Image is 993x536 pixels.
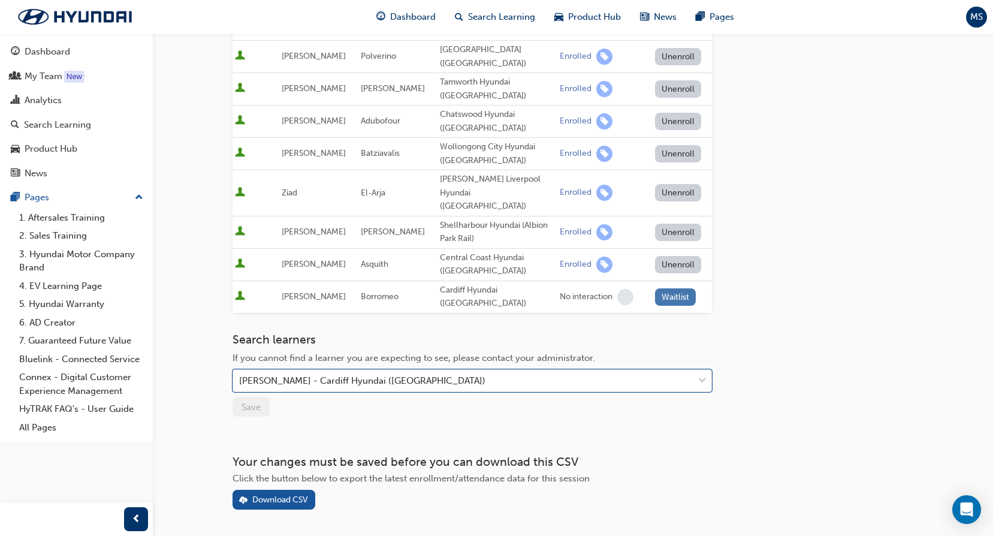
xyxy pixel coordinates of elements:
span: pages-icon [11,192,20,203]
div: Enrolled [560,187,591,198]
span: User is active [235,115,245,127]
button: Unenroll [655,145,702,162]
a: Product Hub [5,138,148,160]
div: Enrolled [560,148,591,159]
div: Enrolled [560,116,591,127]
div: Cardiff Hyundai ([GEOGRAPHIC_DATA]) [440,284,555,311]
a: car-iconProduct Hub [545,5,630,29]
span: up-icon [135,190,143,206]
a: My Team [5,65,148,88]
a: news-iconNews [630,5,686,29]
a: 6. AD Creator [14,314,148,332]
span: learningRecordVerb_ENROLL-icon [596,146,612,162]
span: News [654,10,677,24]
span: [PERSON_NAME] [282,148,346,158]
span: Pages [710,10,734,24]
span: learningRecordVerb_NONE-icon [617,289,633,305]
div: Tooltip anchor [64,71,84,83]
a: 1. Aftersales Training [14,209,148,227]
span: [PERSON_NAME] [282,291,346,302]
span: Adubofour [361,116,400,126]
button: Save [233,397,270,417]
span: chart-icon [11,95,20,106]
a: Dashboard [5,41,148,63]
span: Batziavalis [361,148,400,158]
a: Search Learning [5,114,148,136]
span: Dashboard [390,10,436,24]
button: Unenroll [655,80,702,98]
span: User is active [235,258,245,270]
button: Download CSV [233,490,315,510]
span: search-icon [455,10,463,25]
div: [PERSON_NAME] Liverpool Hyundai ([GEOGRAPHIC_DATA]) [440,173,555,213]
h3: Search learners [233,333,712,347]
a: 4. EV Learning Page [14,277,148,296]
span: User is active [235,187,245,199]
span: people-icon [11,71,20,82]
div: Product Hub [25,142,77,156]
div: Wollongong City Hyundai ([GEOGRAPHIC_DATA]) [440,140,555,167]
button: Pages [5,186,148,209]
button: Unenroll [655,48,702,65]
span: MS [970,10,983,24]
span: learningRecordVerb_ENROLL-icon [596,185,612,201]
span: User is active [235,147,245,159]
button: Unenroll [655,256,702,273]
span: search-icon [11,120,19,131]
div: Shellharbour Hyundai (Albion Park Rail) [440,219,555,246]
span: User is active [235,83,245,95]
a: guage-iconDashboard [367,5,445,29]
span: User is active [235,226,245,238]
div: Chatswood Hyundai ([GEOGRAPHIC_DATA]) [440,108,555,135]
a: 7. Guaranteed Future Value [14,332,148,350]
a: 5. Hyundai Warranty [14,295,148,314]
div: Enrolled [560,259,591,270]
span: guage-icon [376,10,385,25]
span: User is active [235,50,245,62]
span: Save [242,402,261,412]
div: News [25,167,47,180]
div: Download CSV [252,495,308,505]
span: El-Arja [361,188,385,198]
button: MS [966,7,987,28]
h3: Your changes must be saved before you can download this CSV [233,455,712,469]
div: No interaction [560,291,612,303]
div: Enrolled [560,227,591,238]
span: [PERSON_NAME] [282,51,346,61]
button: Unenroll [655,184,702,201]
a: Connex - Digital Customer Experience Management [14,368,148,400]
a: Bluelink - Connected Service [14,350,148,369]
span: [PERSON_NAME] [361,227,425,237]
span: guage-icon [11,47,20,58]
div: Search Learning [24,118,91,132]
span: learningRecordVerb_ENROLL-icon [596,224,612,240]
button: Waitlist [655,288,696,306]
div: Analytics [25,94,62,107]
span: news-icon [640,10,649,25]
button: Unenroll [655,113,702,130]
span: pages-icon [696,10,705,25]
a: 3. Hyundai Motor Company Brand [14,245,148,277]
a: HyTRAK FAQ's - User Guide [14,400,148,418]
div: My Team [25,70,62,83]
span: Click the button below to export the latest enrollment/attendance data for this session [233,473,590,484]
div: Dashboard [25,45,70,59]
span: [PERSON_NAME] [361,83,425,94]
span: car-icon [11,144,20,155]
div: Enrolled [560,51,591,62]
div: [PERSON_NAME] - Cardiff Hyundai ([GEOGRAPHIC_DATA]) [239,374,485,388]
div: Tamworth Hyundai ([GEOGRAPHIC_DATA]) [440,76,555,103]
span: [PERSON_NAME] [282,116,346,126]
span: [PERSON_NAME] [282,83,346,94]
span: User is active [235,291,245,303]
a: 2. Sales Training [14,227,148,245]
a: Analytics [5,89,148,112]
span: down-icon [698,374,707,389]
span: learningRecordVerb_ENROLL-icon [596,81,612,97]
a: All Pages [14,418,148,437]
span: news-icon [11,168,20,179]
span: Polverino [361,51,396,61]
span: prev-icon [132,512,141,527]
a: News [5,162,148,185]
